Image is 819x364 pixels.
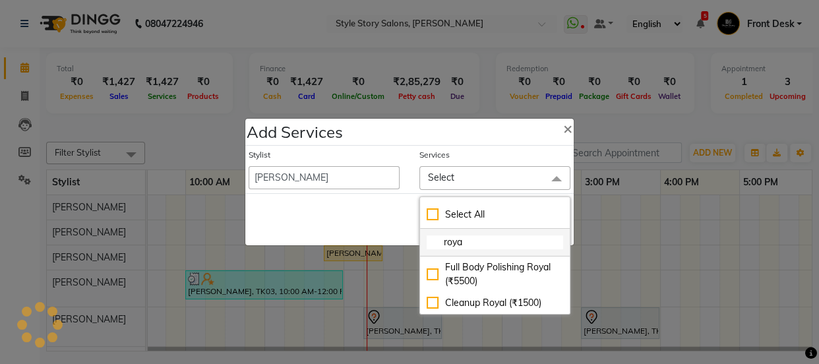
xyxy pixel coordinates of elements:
h4: Add Services [247,120,343,144]
div: Full Body Polishing Royal (₹5500) [427,260,563,288]
div: Select All [427,208,563,222]
span: × [563,118,572,138]
div: Cleanup Royal (₹1500) [427,296,563,310]
label: Stylist [249,149,270,161]
button: Close [553,109,583,146]
span: Select [428,171,454,183]
label: Services [419,149,450,161]
input: multiselect-search [427,235,563,249]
